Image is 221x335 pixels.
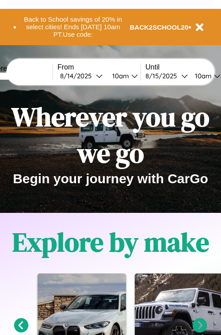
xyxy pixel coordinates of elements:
div: 10am [191,72,214,80]
button: 10am [105,71,141,81]
label: From [57,63,141,71]
button: 8/14/2025 [57,71,105,81]
div: 8 / 15 / 2025 [145,72,181,80]
div: 10am [108,72,131,80]
h1: Explore by make [12,224,209,260]
b: BACK2SCHOOL20 [130,23,189,31]
div: 8 / 14 / 2025 [60,72,96,80]
button: Back to School savings of 20% in select cities! Ends [DATE] 10am PT.Use code: [16,13,130,41]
